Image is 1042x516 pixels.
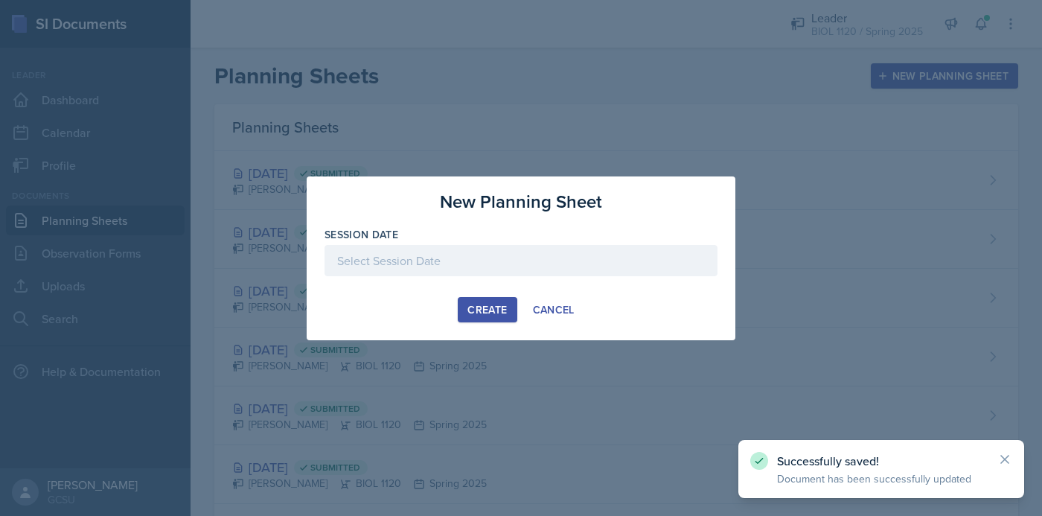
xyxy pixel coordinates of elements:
button: Cancel [523,297,584,322]
p: Successfully saved! [777,453,985,468]
h3: New Planning Sheet [440,188,602,215]
label: Session Date [325,227,398,242]
div: Create [467,304,507,316]
div: Cancel [533,304,575,316]
p: Document has been successfully updated [777,471,985,486]
button: Create [458,297,517,322]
